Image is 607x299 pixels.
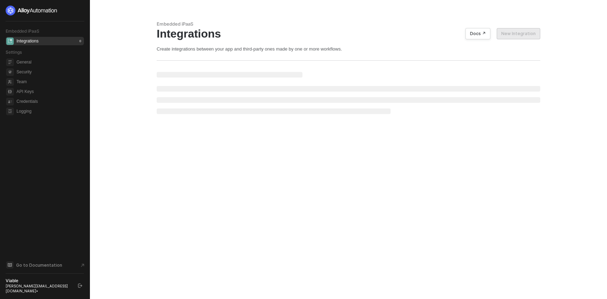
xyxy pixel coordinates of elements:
span: logout [78,284,82,288]
button: Docs ↗ [465,28,490,39]
div: Integrations [157,27,540,40]
div: Integrations [17,38,39,44]
span: credentials [6,98,14,105]
div: 0 [78,38,83,44]
span: Go to Documentation [16,262,62,268]
span: general [6,59,14,66]
div: Docs ↗ [470,31,486,36]
a: Knowledge Base [6,261,84,269]
span: Security [17,68,83,76]
span: Settings [6,49,22,55]
span: logging [6,108,14,115]
span: team [6,78,14,86]
span: Team [17,78,83,86]
a: logo [6,6,84,15]
button: New Integration [497,28,540,39]
span: General [17,58,83,66]
img: logo [6,6,58,15]
span: Credentials [17,97,83,106]
div: [PERSON_NAME][EMAIL_ADDRESS][DOMAIN_NAME] • [6,284,72,293]
div: Create integrations between your app and third-party ones made by one or more workflows. [157,46,540,52]
span: documentation [6,261,13,268]
div: Viable [6,278,72,284]
span: api-key [6,88,14,95]
span: Embedded iPaaS [6,28,39,34]
span: integrations [6,38,14,45]
span: API Keys [17,87,83,96]
div: Embedded iPaaS [157,21,540,27]
span: security [6,68,14,76]
span: document-arrow [79,262,86,269]
span: Logging [17,107,83,115]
